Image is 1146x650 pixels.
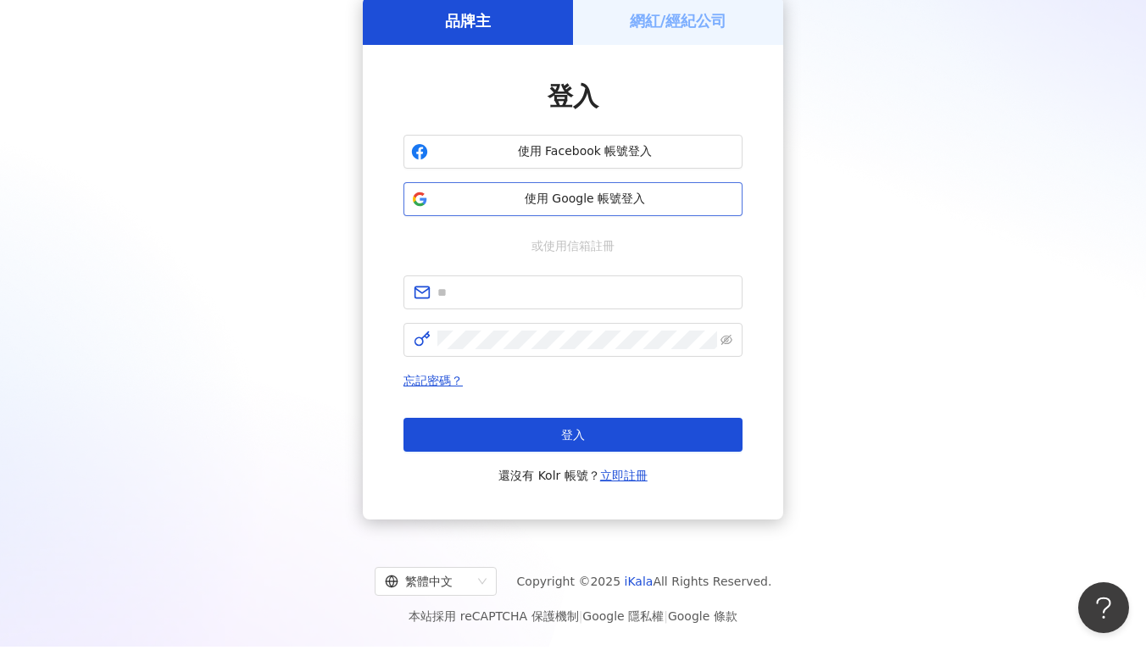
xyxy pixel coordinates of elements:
[561,428,585,442] span: 登入
[664,609,668,623] span: |
[625,575,654,588] a: iKala
[582,609,664,623] a: Google 隱私權
[435,191,735,208] span: 使用 Google 帳號登入
[403,418,743,452] button: 登入
[630,10,727,31] h5: 網紅/經紀公司
[1078,582,1129,633] iframe: Help Scout Beacon - Open
[579,609,583,623] span: |
[403,135,743,169] button: 使用 Facebook 帳號登入
[498,465,648,486] span: 還沒有 Kolr 帳號？
[600,469,648,482] a: 立即註冊
[409,606,737,626] span: 本站採用 reCAPTCHA 保護機制
[520,236,626,255] span: 或使用信箱註冊
[403,374,463,387] a: 忘記密碼？
[720,334,732,346] span: eye-invisible
[445,10,491,31] h5: 品牌主
[435,143,735,160] span: 使用 Facebook 帳號登入
[385,568,471,595] div: 繁體中文
[403,182,743,216] button: 使用 Google 帳號登入
[548,81,598,111] span: 登入
[668,609,737,623] a: Google 條款
[517,571,772,592] span: Copyright © 2025 All Rights Reserved.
